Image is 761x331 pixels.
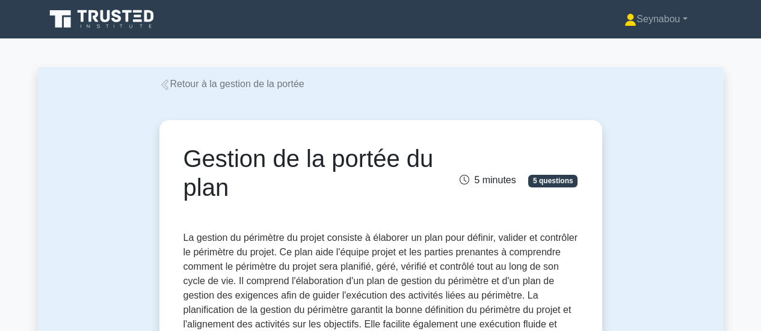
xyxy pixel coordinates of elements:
a: Retour à la gestion de la portée [159,79,304,89]
font: 5 questions [533,177,573,185]
font: 5 minutes [474,175,516,185]
font: Retour à la gestion de la portée [170,79,304,89]
a: Seynabou [596,7,716,31]
font: Seynabou [636,14,680,24]
font: Gestion de la portée du plan [183,145,434,201]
